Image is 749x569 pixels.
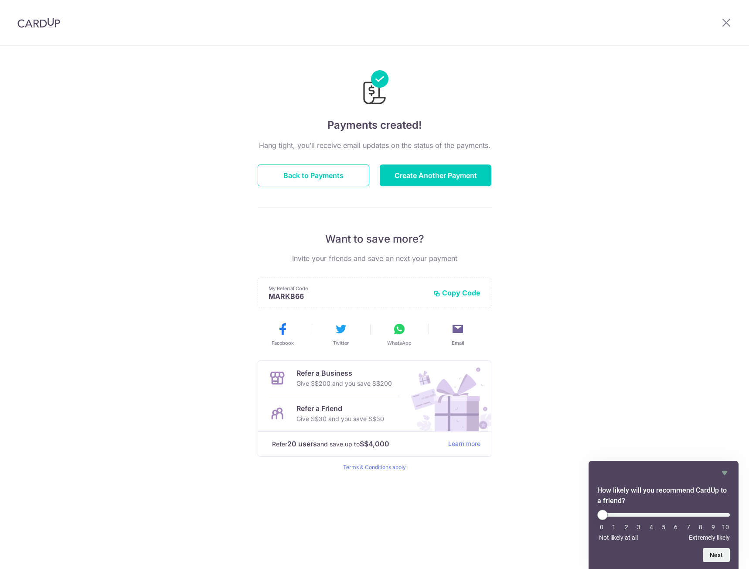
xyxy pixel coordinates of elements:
button: Copy Code [433,288,480,297]
a: Learn more [448,439,480,449]
a: Terms & Conditions apply [343,464,406,470]
strong: S$4,000 [360,439,389,449]
p: My Referral Code [269,285,426,292]
span: Extremely likely [689,534,730,541]
p: Want to save more? [258,232,491,246]
li: 1 [609,524,618,531]
p: Invite your friends and save on next your payment [258,253,491,264]
h2: How likely will you recommend CardUp to a friend? Select an option from 0 to 10, with 0 being Not... [597,485,730,506]
span: WhatsApp [387,339,412,346]
span: Email [452,339,464,346]
span: Facebook [272,339,294,346]
img: Refer [403,361,491,431]
img: CardUp [17,17,60,28]
button: Back to Payments [258,165,369,186]
button: Facebook [257,322,308,346]
button: Create Another Payment [380,165,491,186]
span: Twitter [333,339,349,346]
button: Twitter [315,322,367,346]
p: MARKB66 [269,292,426,301]
li: 2 [622,524,631,531]
li: 8 [696,524,705,531]
p: Refer a Business [296,368,392,378]
p: Give S$30 and you save S$30 [296,414,384,424]
p: Refer a Friend [296,403,384,414]
button: WhatsApp [374,322,425,346]
li: 10 [721,524,730,531]
li: 3 [634,524,643,531]
li: 4 [647,524,656,531]
img: Payments [361,70,388,107]
button: Next question [703,548,730,562]
div: How likely will you recommend CardUp to a friend? Select an option from 0 to 10, with 0 being Not... [597,468,730,562]
p: Hang tight, you’ll receive email updates on the status of the payments. [258,140,491,151]
li: 0 [597,524,606,531]
li: 7 [684,524,693,531]
li: 9 [709,524,718,531]
p: Give S$200 and you save S$200 [296,378,392,389]
span: Not likely at all [599,534,638,541]
h4: Payments created! [258,117,491,133]
li: 5 [659,524,668,531]
div: How likely will you recommend CardUp to a friend? Select an option from 0 to 10, with 0 being Not... [597,510,730,541]
strong: 20 users [287,439,317,449]
button: Hide survey [719,468,730,478]
p: Refer and save up to [272,439,441,449]
li: 6 [671,524,680,531]
button: Email [432,322,483,346]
